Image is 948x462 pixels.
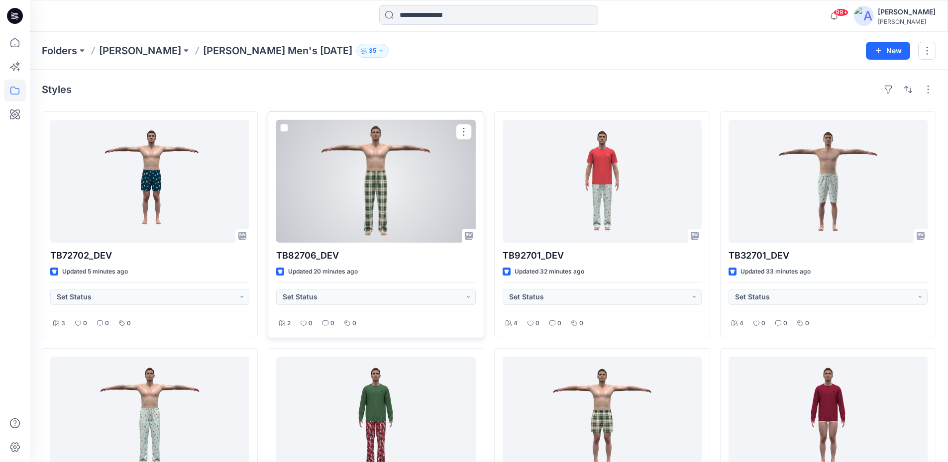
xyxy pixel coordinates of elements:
p: TB32701_DEV [729,249,928,263]
p: 4 [739,318,743,329]
p: 4 [514,318,518,329]
p: 0 [579,318,583,329]
p: 0 [557,318,561,329]
img: avatar [854,6,874,26]
p: TB92701_DEV [503,249,702,263]
span: 99+ [834,8,848,16]
p: 0 [330,318,334,329]
a: TB82706_DEV [276,120,475,243]
a: Folders [42,44,77,58]
a: TB72702_DEV [50,120,249,243]
button: New [866,42,910,60]
p: Updated 33 minutes ago [740,267,811,277]
p: TB72702_DEV [50,249,249,263]
a: TB92701_DEV [503,120,702,243]
p: 0 [783,318,787,329]
p: 0 [535,318,539,329]
a: [PERSON_NAME] [99,44,181,58]
p: Updated 5 minutes ago [62,267,128,277]
p: Updated 20 minutes ago [288,267,358,277]
p: 0 [761,318,765,329]
button: 35 [356,44,389,58]
p: Updated 32 minutes ago [515,267,584,277]
p: 0 [83,318,87,329]
p: 0 [309,318,313,329]
p: [PERSON_NAME] Men's [DATE] [203,44,352,58]
p: 0 [105,318,109,329]
p: 0 [805,318,809,329]
a: TB32701_DEV [729,120,928,243]
p: TB82706_DEV [276,249,475,263]
div: [PERSON_NAME] [878,18,936,25]
h4: Styles [42,84,72,95]
p: 0 [127,318,131,329]
p: 0 [352,318,356,329]
div: [PERSON_NAME] [878,6,936,18]
p: 3 [61,318,65,329]
p: 35 [369,45,376,56]
p: 2 [287,318,291,329]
